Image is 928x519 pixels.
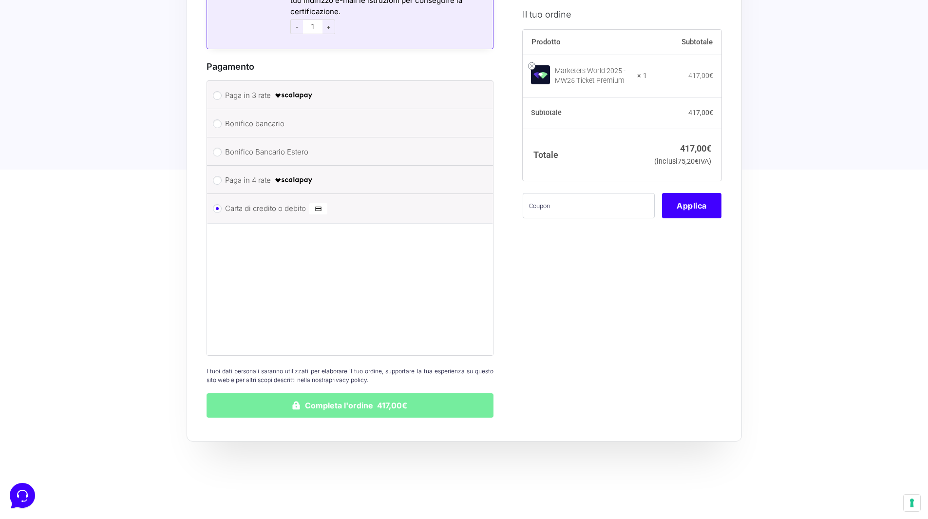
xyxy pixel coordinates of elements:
[637,71,647,81] strong: × 1
[104,121,179,129] a: Apri Centro Assistenza
[274,90,313,101] img: scalapay-logo-black.png
[555,66,631,86] div: Marketers World 2025 - MW25 Ticket Premium
[8,481,37,510] iframe: Customerly Messenger Launcher
[290,19,303,34] span: -
[16,39,83,47] span: Le tue conversazioni
[207,393,494,418] button: Completa l'ordine 417,00€
[654,157,711,166] small: (inclusi IVA)
[678,157,699,166] span: 75,20
[31,55,51,74] img: dark
[215,231,482,346] iframe: Casella di inserimento pagamento sicuro con carta
[207,60,494,73] h3: Pagamento
[695,157,699,166] span: €
[16,121,76,129] span: Trova una risposta
[709,109,713,116] span: €
[63,88,144,96] span: Inizia una conversazione
[709,72,713,79] span: €
[16,55,35,74] img: dark
[22,142,159,152] input: Cerca un articolo...
[225,116,472,131] label: Bonifico bancario
[904,495,920,511] button: Le tue preferenze relative al consenso per le tecnologie di tracciamento
[68,313,128,335] button: Messaggi
[225,201,472,216] label: Carta di credito o debito
[84,327,111,335] p: Messaggi
[523,97,647,129] th: Subtotale
[29,327,46,335] p: Home
[523,193,655,218] input: Coupon
[680,143,711,153] bdi: 417,00
[16,82,179,101] button: Inizia una conversazione
[706,143,711,153] span: €
[8,8,164,23] h2: Ciao da Marketers 👋
[531,65,550,84] img: Marketers World 2025 - MW25 Ticket Premium
[523,129,647,181] th: Totale
[225,173,472,188] label: Paga in 4 rate
[309,203,327,214] img: Carta di credito o debito
[329,376,367,384] a: privacy policy
[662,193,721,218] button: Applica
[523,29,647,55] th: Prodotto
[225,145,472,159] label: Bonifico Bancario Estero
[647,29,722,55] th: Subtotale
[225,88,472,103] label: Paga in 3 rate
[303,19,322,34] input: 1
[150,327,164,335] p: Aiuto
[688,72,713,79] bdi: 417,00
[47,55,66,74] img: dark
[274,174,313,186] img: scalapay-logo-black.png
[127,313,187,335] button: Aiuto
[8,313,68,335] button: Home
[688,109,713,116] bdi: 417,00
[207,367,494,384] p: I tuoi dati personali saranno utilizzati per elaborare il tuo ordine, supportare la tua esperienz...
[523,7,721,20] h3: Il tuo ordine
[322,19,335,34] span: +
